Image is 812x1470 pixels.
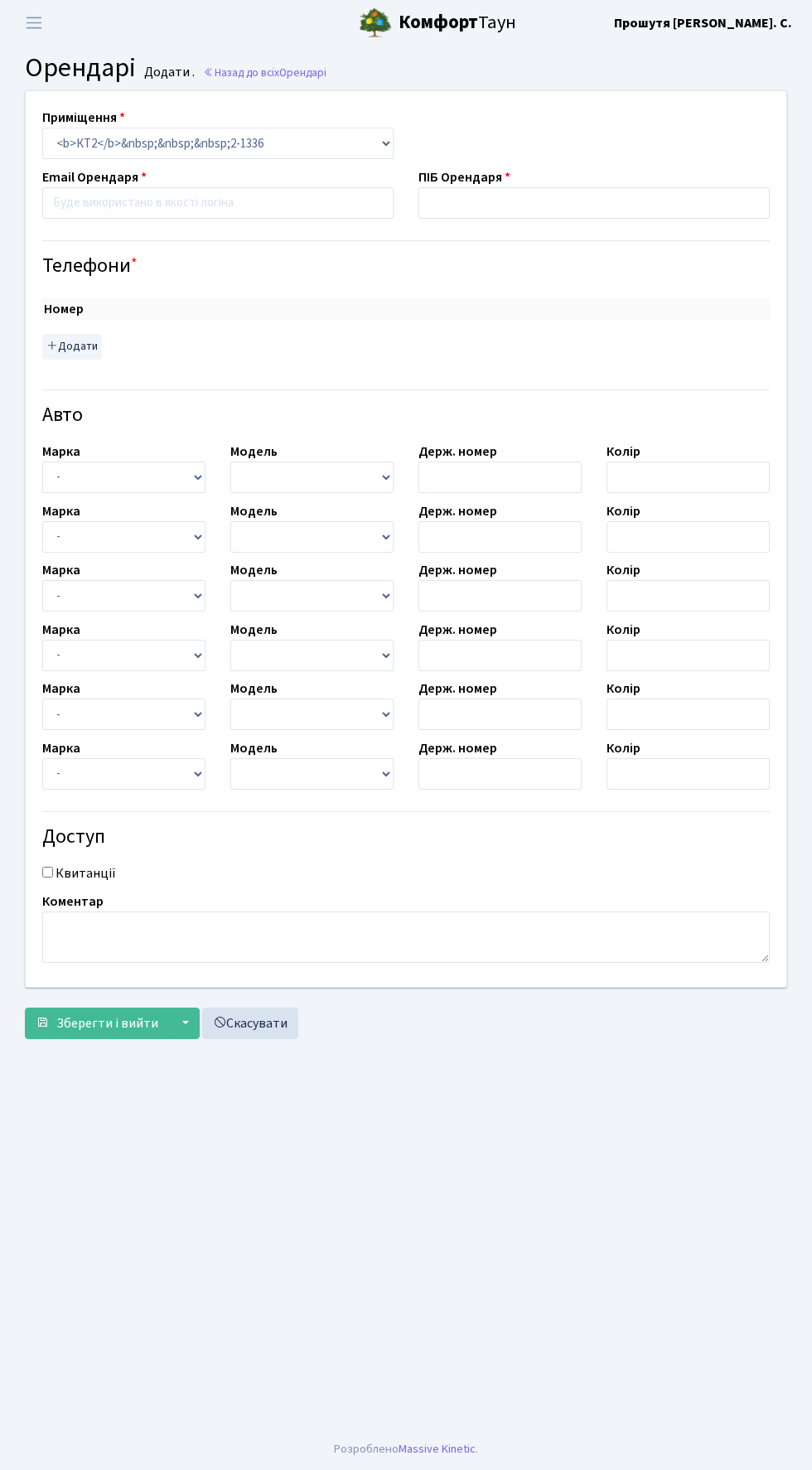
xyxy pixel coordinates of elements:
label: Колір [607,620,640,640]
label: Модель [230,442,278,462]
label: Марка [42,560,80,580]
button: Переключити навігацію [13,9,55,36]
label: Колір [607,560,640,580]
a: Massive Kinetic [399,1440,476,1458]
label: Держ. номер [418,442,497,462]
span: Орендарі [279,65,326,80]
th: Номер [42,297,673,321]
b: Прошутя [PERSON_NAME]. С. [614,14,792,32]
label: ПІБ Орендаря [418,167,510,187]
label: Держ. номер [418,679,497,699]
label: Модель [230,560,278,580]
span: Орендарі [25,49,136,87]
label: Квитанції [56,863,116,883]
label: Держ. номер [418,560,497,580]
label: Марка [42,620,80,640]
img: logo.png [359,7,392,40]
h4: Телефони [42,254,770,278]
label: Колір [607,501,640,521]
label: Модель [230,738,278,758]
label: Держ. номер [418,501,497,521]
input: Буде використано в якості логіна [42,187,394,219]
label: Колір [607,442,640,462]
label: Коментар [42,892,104,911]
label: Держ. номер [418,620,497,640]
span: Зберегти і вийти [56,1014,158,1032]
label: Модель [230,679,278,699]
label: Марка [42,738,80,758]
label: Колір [607,738,640,758]
h4: Доступ [42,825,770,849]
label: Колір [607,679,640,699]
label: Email Орендаря [42,167,147,187]
a: Назад до всіхОрендарі [203,65,326,80]
button: Додати [42,334,102,360]
h4: Авто [42,404,770,428]
a: Скасувати [202,1008,298,1039]
label: Модель [230,501,278,521]
label: Приміщення [42,108,125,128]
small: Додати . [141,65,195,80]
button: Зберегти і вийти [25,1008,169,1039]
span: Таун [399,9,516,37]
label: Марка [42,442,80,462]
label: Марка [42,501,80,521]
label: Модель [230,620,278,640]
label: Марка [42,679,80,699]
div: Розроблено . [334,1440,478,1458]
b: Комфорт [399,9,478,36]
label: Держ. номер [418,738,497,758]
a: Прошутя [PERSON_NAME]. С. [614,13,792,33]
